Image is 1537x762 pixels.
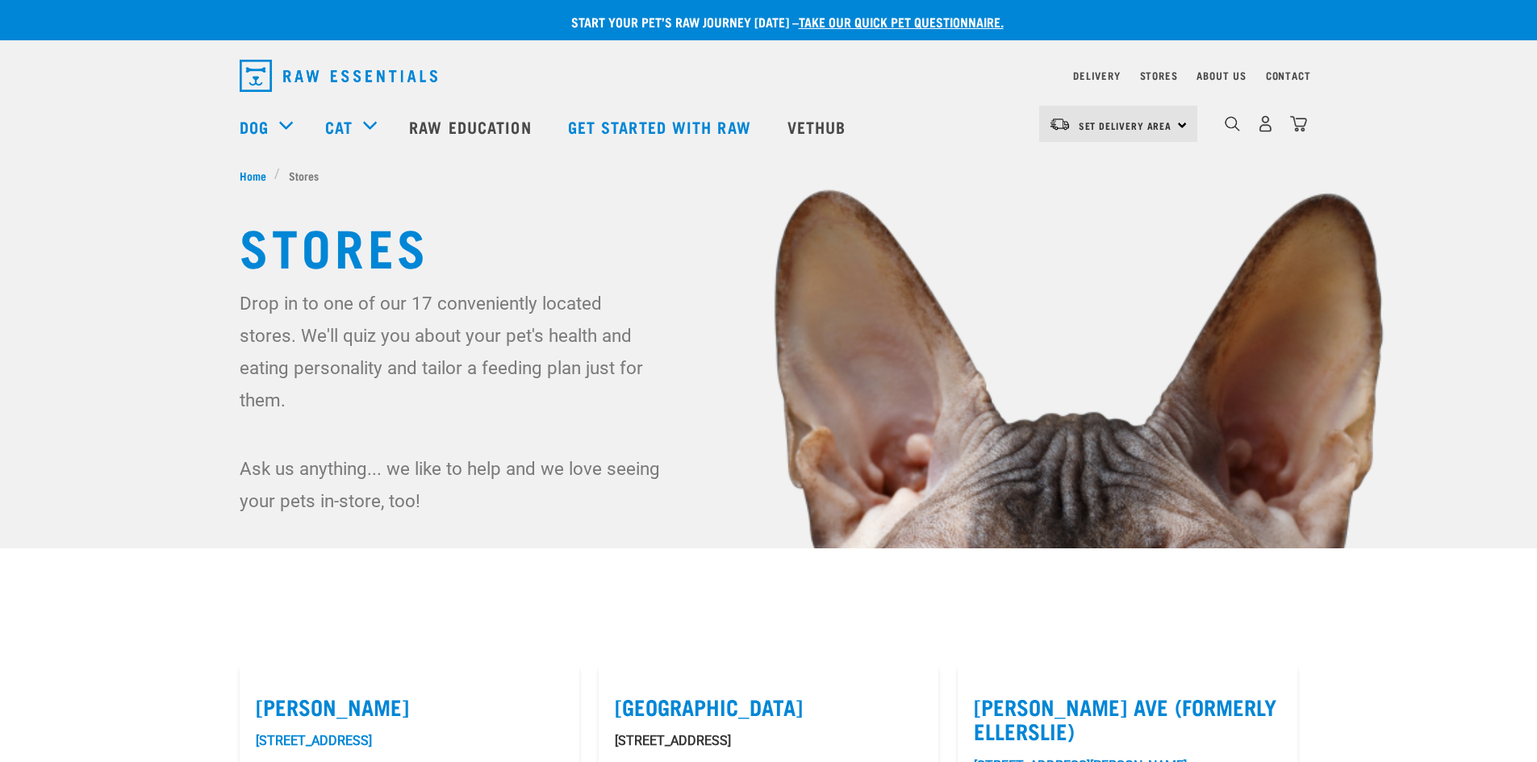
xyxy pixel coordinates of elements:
a: take our quick pet questionnaire. [799,18,1004,25]
label: [GEOGRAPHIC_DATA] [615,694,922,719]
p: Ask us anything... we like to help and we love seeing your pets in-store, too! [240,452,663,517]
a: Cat [325,115,353,139]
span: Set Delivery Area [1079,123,1172,128]
a: Get started with Raw [552,94,771,159]
img: user.png [1257,115,1274,132]
p: [STREET_ADDRESS] [615,731,922,751]
label: [PERSON_NAME] [256,694,563,719]
a: Vethub [771,94,867,159]
span: Home [240,167,266,184]
h1: Stores [240,216,1298,274]
img: home-icon-1@2x.png [1225,116,1240,131]
label: [PERSON_NAME] Ave (Formerly Ellerslie) [974,694,1281,743]
a: [STREET_ADDRESS] [256,733,372,748]
a: Stores [1140,73,1178,78]
nav: dropdown navigation [227,53,1311,98]
a: Raw Education [393,94,551,159]
a: Dog [240,115,269,139]
a: About Us [1197,73,1246,78]
nav: breadcrumbs [240,167,1298,184]
a: Contact [1266,73,1311,78]
img: home-icon@2x.png [1290,115,1307,132]
a: Delivery [1073,73,1120,78]
img: Raw Essentials Logo [240,60,437,92]
img: van-moving.png [1049,117,1071,131]
p: Drop in to one of our 17 conveniently located stores. We'll quiz you about your pet's health and ... [240,287,663,416]
a: Home [240,167,275,184]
